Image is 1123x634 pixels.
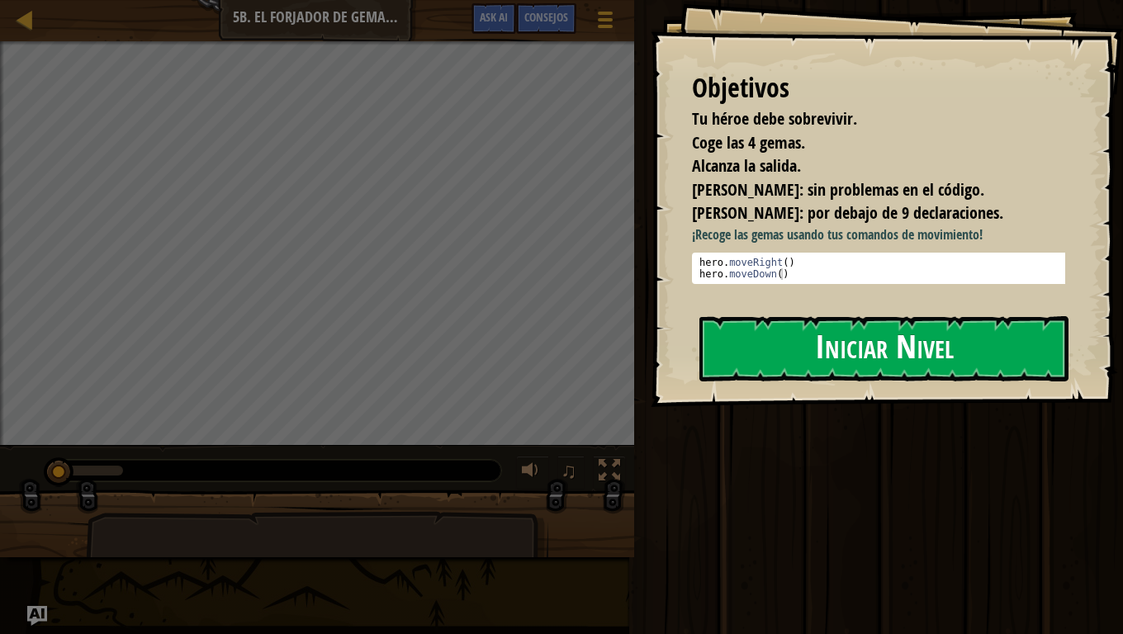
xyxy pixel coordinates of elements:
[471,3,516,34] button: Ask AI
[671,107,1061,131] li: Tu héroe debe sobrevivir.
[27,606,47,626] button: Ask AI
[692,154,801,177] span: Alcanza la salida.
[692,107,857,130] span: Tu héroe debe sobrevivir.
[692,225,1078,244] p: ¡Recoge las gemas usando tus comandos de movimiento!
[671,154,1061,178] li: Alcanza la salida.
[585,3,626,42] button: Mostrar menú del juego
[699,316,1069,381] button: Iniciar Nivel
[557,456,585,490] button: ♫
[671,201,1061,225] li: Bono: por debajo de 9 declaraciones.
[516,456,549,490] button: Ajustar volúmen
[480,9,508,25] span: Ask AI
[692,178,984,201] span: [PERSON_NAME]: sin problemas en el código.
[671,131,1061,155] li: Coge las 4 gemas.
[524,9,568,25] span: Consejos
[692,201,1003,224] span: [PERSON_NAME]: por debajo de 9 declaraciones.
[692,131,805,154] span: Coge las 4 gemas.
[593,456,626,490] button: Alterna pantalla completa.
[561,458,577,483] span: ♫
[692,69,1065,107] div: Objetivos
[671,178,1061,202] li: Bono: sin problemas en el código.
